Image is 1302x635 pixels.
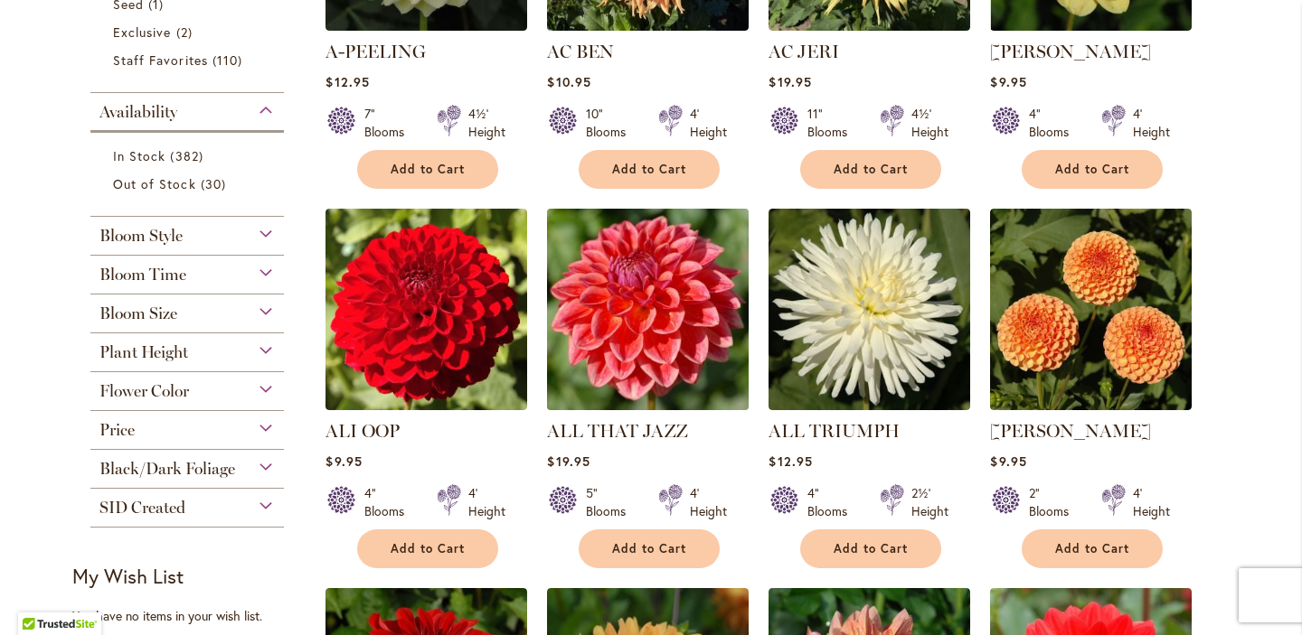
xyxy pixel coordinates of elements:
div: 4' Height [1133,105,1170,141]
span: In Stock [113,147,165,164]
span: Exclusive [113,23,171,41]
div: 4" Blooms [364,484,415,520]
a: In Stock 382 [113,146,266,165]
span: SID Created [99,498,185,518]
img: AMBER QUEEN [990,209,1192,410]
button: Add to Cart [800,150,941,189]
span: $12.95 [769,453,812,470]
span: Add to Cart [612,541,686,556]
span: $12.95 [325,73,369,90]
div: 4' Height [1133,484,1170,520]
a: AC BEN [547,17,749,34]
a: Exclusive [113,23,266,42]
a: ALL TRIUMPH [769,420,900,442]
span: Staff Favorites [113,51,208,69]
div: 4' Height [690,484,727,520]
img: ALL TRIUMPH [769,209,970,410]
span: 30 [201,174,231,193]
div: 2½' Height [911,484,948,520]
div: 4½' Height [468,105,505,141]
a: ALL TRIUMPH [769,397,970,414]
span: Bloom Time [99,265,186,285]
span: Add to Cart [834,541,908,556]
iframe: Launch Accessibility Center [14,571,64,621]
div: 5" Blooms [586,484,637,520]
span: Add to Cart [391,541,465,556]
div: 10" Blooms [586,105,637,141]
span: Bloom Size [99,303,177,323]
span: Add to Cart [391,162,465,177]
button: Add to Cart [357,150,498,189]
span: Flower Color [99,381,189,401]
span: Add to Cart [834,162,908,177]
div: 4½' Height [911,105,948,141]
div: 4" Blooms [807,484,858,520]
span: $19.95 [547,453,590,470]
img: ALI OOP [325,209,527,410]
a: A-PEELING [325,41,426,62]
button: Add to Cart [579,150,720,189]
span: Availability [99,102,177,122]
a: AC BEN [547,41,614,62]
a: AHOY MATEY [990,17,1192,34]
div: 4' Height [468,484,505,520]
a: ALL THAT JAZZ [547,420,688,442]
span: $10.95 [547,73,590,90]
a: ALI OOP [325,397,527,414]
span: $9.95 [990,73,1026,90]
button: Add to Cart [579,529,720,568]
div: 11" Blooms [807,105,858,141]
div: 4" Blooms [1029,105,1080,141]
div: 4' Height [690,105,727,141]
span: $9.95 [325,453,362,470]
span: $9.95 [990,453,1026,470]
span: Black/Dark Foliage [99,459,235,479]
button: Add to Cart [800,529,941,568]
a: ALI OOP [325,420,400,442]
a: [PERSON_NAME] [990,41,1151,62]
img: ALL THAT JAZZ [542,204,754,416]
a: ALL THAT JAZZ [547,397,749,414]
button: Add to Cart [1022,529,1163,568]
a: AC JERI [769,41,839,62]
span: Add to Cart [1055,541,1129,556]
strong: My Wish List [72,563,184,589]
span: Bloom Style [99,226,183,246]
div: 2" Blooms [1029,484,1080,520]
a: AC Jeri [769,17,970,34]
a: Staff Favorites [113,51,266,70]
span: Plant Height [99,342,188,362]
span: $19.95 [769,73,811,90]
button: Add to Cart [1022,150,1163,189]
a: AMBER QUEEN [990,397,1192,414]
span: 110 [212,51,247,70]
div: 7" Blooms [364,105,415,141]
a: Out of Stock 30 [113,174,266,193]
span: Out of Stock [113,175,196,192]
span: Add to Cart [612,162,686,177]
span: 2 [176,23,197,42]
span: Add to Cart [1055,162,1129,177]
span: 382 [170,146,207,165]
div: You have no items in your wish list. [72,607,314,625]
a: A-Peeling [325,17,527,34]
span: Price [99,420,135,440]
button: Add to Cart [357,529,498,568]
a: [PERSON_NAME] [990,420,1151,442]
